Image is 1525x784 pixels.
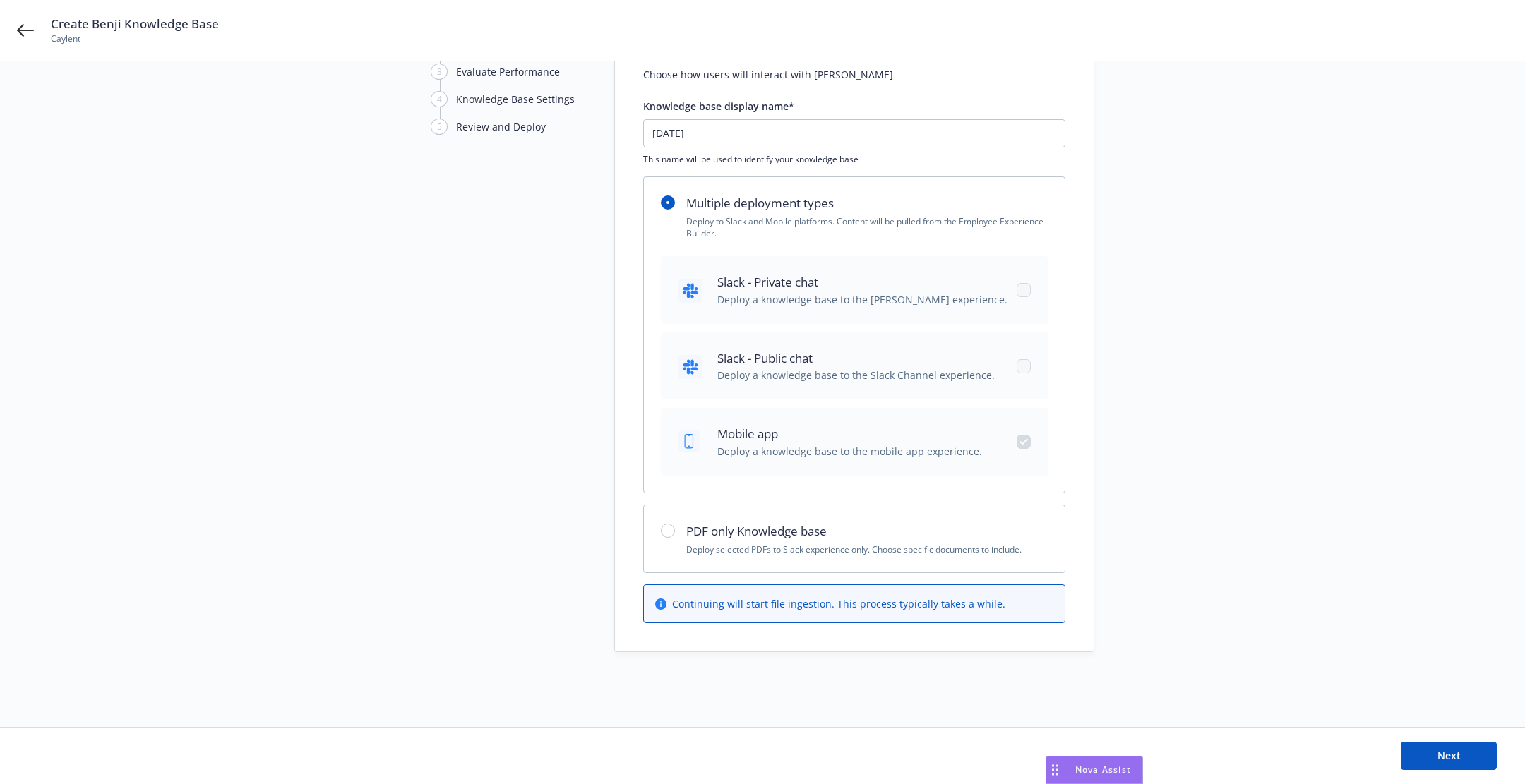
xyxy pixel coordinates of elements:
div: 5 [431,119,448,135]
span: This name will be used to identify your knowledge base [643,153,1065,165]
div: Evaluate Performance [456,64,560,79]
button: Nova Assist [1046,756,1143,784]
span: Knowledge base display name* [643,99,794,113]
h2: Choose how users will interact with [PERSON_NAME] [643,67,1065,82]
span: Deploy a knowledge base to the [PERSON_NAME] experience. [717,292,1007,307]
p: Deploy to Slack and Mobile platforms. Content will be pulled from the Employee Experience Builder. [686,215,1048,239]
p: Deploy selected PDFs to Slack experience only. Choose specific documents to include. [686,543,1048,555]
span: Caylent [51,32,219,45]
span: Create Benji Knowledge Base [51,16,219,32]
span: Slack - Public chat [717,349,995,368]
span: Mobile app [717,425,982,443]
span: Nova Assist [1075,764,1131,776]
button: Next [1401,742,1497,770]
div: Slack - Public chatDeploy a knowledge base to the Slack Channel experience. [661,332,1048,399]
div: Slack - Private chatDeploy a knowledge base to the [PERSON_NAME] experience. [661,256,1048,323]
h2: PDF only Knowledge base [686,522,1048,541]
div: Mobile appDeploy a knowledge base to the mobile app experience. [661,408,1048,475]
div: 4 [431,91,448,107]
div: Review and Deploy [456,119,546,134]
span: Slack - Private chat [717,273,1007,291]
div: 3 [431,64,448,80]
span: Continuing will start file ingestion. This process typically takes a while. [672,596,1005,611]
span: Deploy a knowledge base to the Slack Channel experience. [717,368,995,382]
div: Drag to move [1046,756,1064,783]
span: Deploy a knowledge base to the mobile app experience. [717,444,982,459]
div: Knowledge Base Settings [456,92,575,107]
h2: Multiple deployment types [686,194,1048,212]
span: Next [1437,749,1461,762]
